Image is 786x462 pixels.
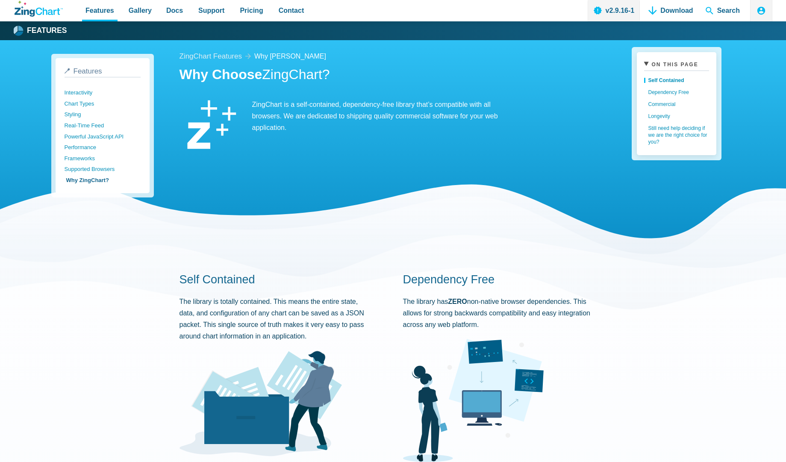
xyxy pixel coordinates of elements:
[65,164,141,175] a: Supported Browsers
[180,67,262,82] strong: Why Choose
[129,5,152,16] span: Gallery
[65,98,141,109] a: Chart Types
[15,1,63,17] a: ZingChart Logo. Click to return to the homepage
[180,273,255,286] a: Self Contained
[644,59,709,71] summary: On This Page
[403,273,495,286] a: Dependency Free
[180,66,592,85] h1: ZingChart?
[65,87,141,98] a: Interactivity
[180,350,342,456] img: Self Contained
[74,67,102,75] span: Features
[403,296,592,331] p: The library has non-native browser dependencies. This allows for strong backwards compatibility a...
[240,5,263,16] span: Pricing
[65,109,141,120] a: Styling
[644,74,709,86] a: Self Contained
[644,110,709,122] a: Longevity
[644,122,709,148] a: Still need help deciding if we are the right choice for you?
[65,67,141,77] a: Features
[279,5,304,16] span: Contact
[180,99,244,150] img: Interactivity Image
[65,142,141,153] a: Performance
[448,298,467,305] strong: ZERO
[65,153,141,164] a: Frameworks
[65,175,141,186] a: Why ZingChart?
[180,296,369,342] p: The library is totally contained. This means the entire state, data, and configuration of any cha...
[85,5,114,16] span: Features
[15,24,67,37] a: Features
[27,27,67,35] strong: Features
[198,5,224,16] span: Support
[403,339,544,462] img: Dependency Free
[65,131,141,142] a: Powerful JavaScript API
[65,120,141,131] a: Real-Time Feed
[180,99,521,134] p: ZingChart is a self-contained, dependency-free library that’s compatible with all browsers. We ar...
[166,5,183,16] span: Docs
[254,50,326,62] a: why [PERSON_NAME]
[644,98,709,110] a: Commercial
[644,86,709,98] a: Dependency Free
[180,50,242,63] a: ZingChart Features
